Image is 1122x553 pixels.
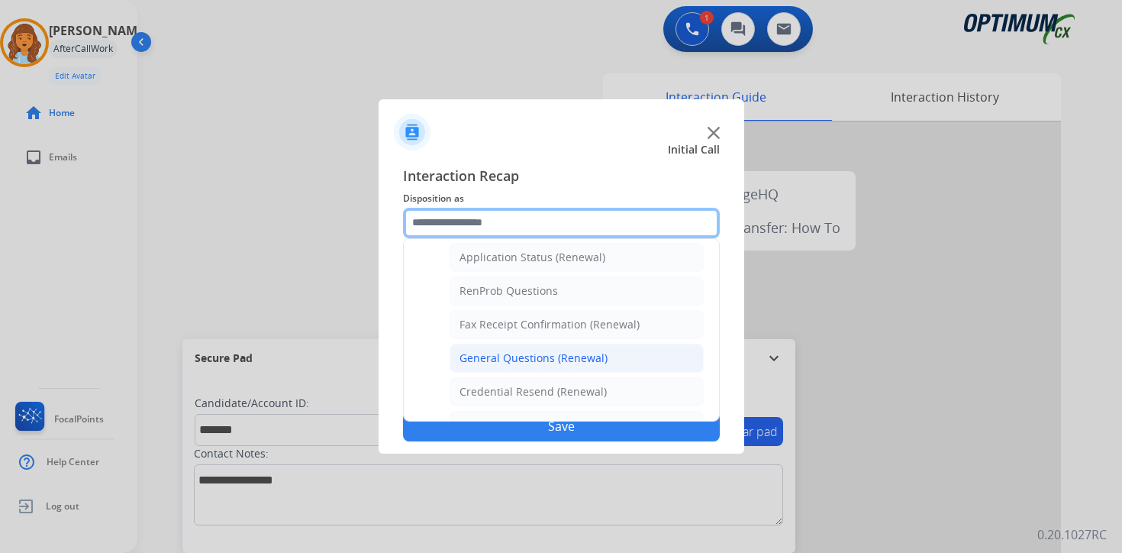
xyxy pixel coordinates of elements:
[394,114,430,150] img: contactIcon
[403,411,720,441] button: Save
[403,189,720,208] span: Disposition as
[403,165,720,189] span: Interaction Recap
[459,351,608,366] div: General Questions (Renewal)
[459,384,607,399] div: Credential Resend (Renewal)
[459,283,558,299] div: RenProb Questions
[459,250,605,265] div: Application Status (Renewal)
[1037,526,1107,544] p: 0.20.1027RC
[668,142,720,157] span: Initial Call
[459,317,640,332] div: Fax Receipt Confirmation (Renewal)
[459,418,639,433] div: Renewal Application Price Increase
